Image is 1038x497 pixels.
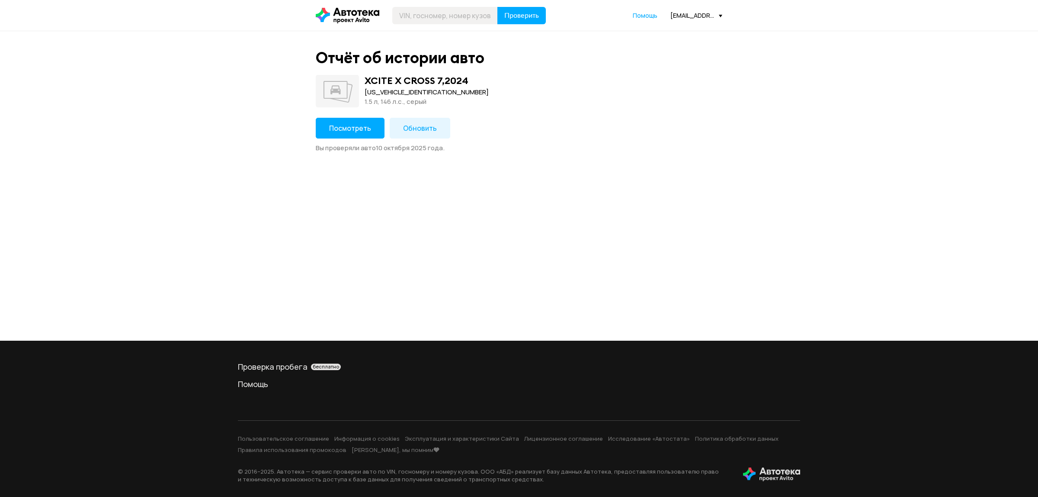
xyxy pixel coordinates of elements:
[633,11,657,20] a: Помощь
[403,123,437,133] span: Обновить
[392,7,498,24] input: VIN, госномер, номер кузова
[334,435,400,442] a: Информация о cookies
[405,435,519,442] a: Эксплуатация и характеристики Сайта
[316,144,722,152] div: Вы проверяли авто 10 октября 2025 года .
[238,361,800,372] div: Проверка пробега
[670,11,722,19] div: [EMAIL_ADDRESS][DOMAIN_NAME]
[633,11,657,19] span: Помощь
[238,361,800,372] a: Проверка пробегабесплатно
[316,48,484,67] div: Отчёт об истории авто
[695,435,778,442] a: Политика обработки данных
[238,446,346,454] a: Правила использования промокодов
[352,446,439,454] a: [PERSON_NAME], мы помним
[365,87,489,97] div: [US_VEHICLE_IDENTIFICATION_NUMBER]
[743,468,800,481] img: tWS6KzJlK1XUpy65r7uaHVIs4JI6Dha8Nraz9T2hA03BhoCc4MtbvZCxBLwJIh+mQSIAkLBJpqMoKVdP8sONaFJLCz6I0+pu7...
[497,7,546,24] button: Проверить
[238,435,329,442] a: Пользовательское соглашение
[504,12,539,19] span: Проверить
[390,118,450,139] button: Обновить
[329,123,371,133] span: Посмотреть
[238,379,800,389] a: Помощь
[365,75,468,86] div: XCITE X CROSS 7 , 2024
[608,435,690,442] a: Исследование «Автостата»
[313,364,339,370] span: бесплатно
[238,468,729,483] p: © 2016– 2025 . Автотека — сервис проверки авто по VIN, госномеру и номеру кузова. ООО «АБД» реали...
[316,118,384,139] button: Посмотреть
[365,97,489,106] div: 1.5 л, 146 л.c., серый
[524,435,603,442] a: Лицензионное соглашение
